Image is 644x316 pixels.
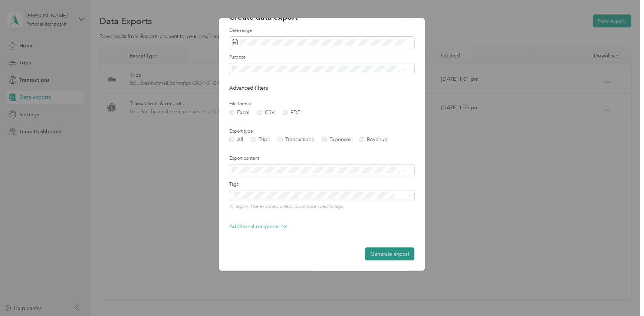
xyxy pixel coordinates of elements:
[230,27,415,34] label: Date range
[230,54,415,61] label: Purpose
[230,137,243,142] label: All
[230,181,415,188] label: Tags
[230,155,415,162] label: Export content
[322,137,352,142] label: Expenses
[230,110,250,115] label: Excel
[230,128,415,135] label: Export type
[359,137,388,142] label: Revenue
[230,203,415,210] p: All tags will be exported unless you choose specific tags.
[283,110,300,115] label: PDF
[230,84,415,92] p: Advanced filters
[602,275,644,316] iframe: Everlance-gr Chat Button Frame
[365,247,415,260] button: Generate export
[230,101,415,107] label: File format
[257,110,275,115] label: CSV
[230,223,287,230] p: Additional recipients
[251,137,270,142] label: Trips
[277,137,314,142] label: Transactions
